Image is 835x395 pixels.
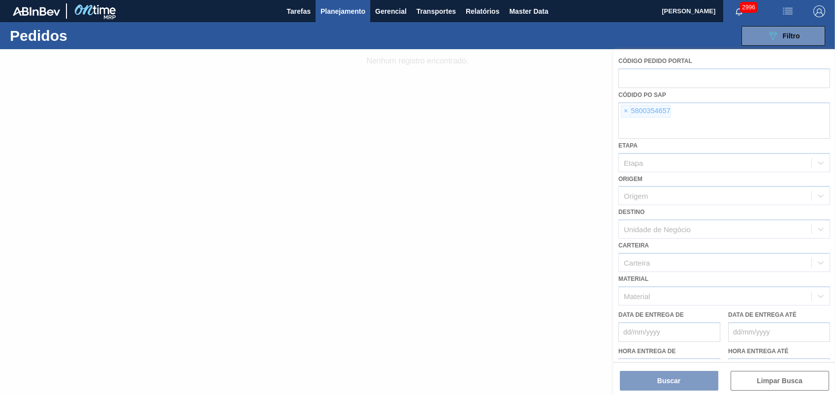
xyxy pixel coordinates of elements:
span: Gerencial [375,5,407,17]
img: Logout [813,5,825,17]
span: Tarefas [287,5,311,17]
span: Transportes [417,5,456,17]
span: 2996 [740,2,757,13]
img: TNhmsLtSVTkK8tSr43FrP2fwEKptu5GPRR3wAAAABJRU5ErkJggg== [13,7,60,16]
button: Notificações [723,4,755,18]
img: userActions [782,5,794,17]
span: Relatórios [466,5,499,17]
span: Planejamento [321,5,365,17]
span: Filtro [783,32,800,40]
button: Filtro [741,26,825,46]
span: Master Data [509,5,548,17]
h1: Pedidos [10,30,154,41]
